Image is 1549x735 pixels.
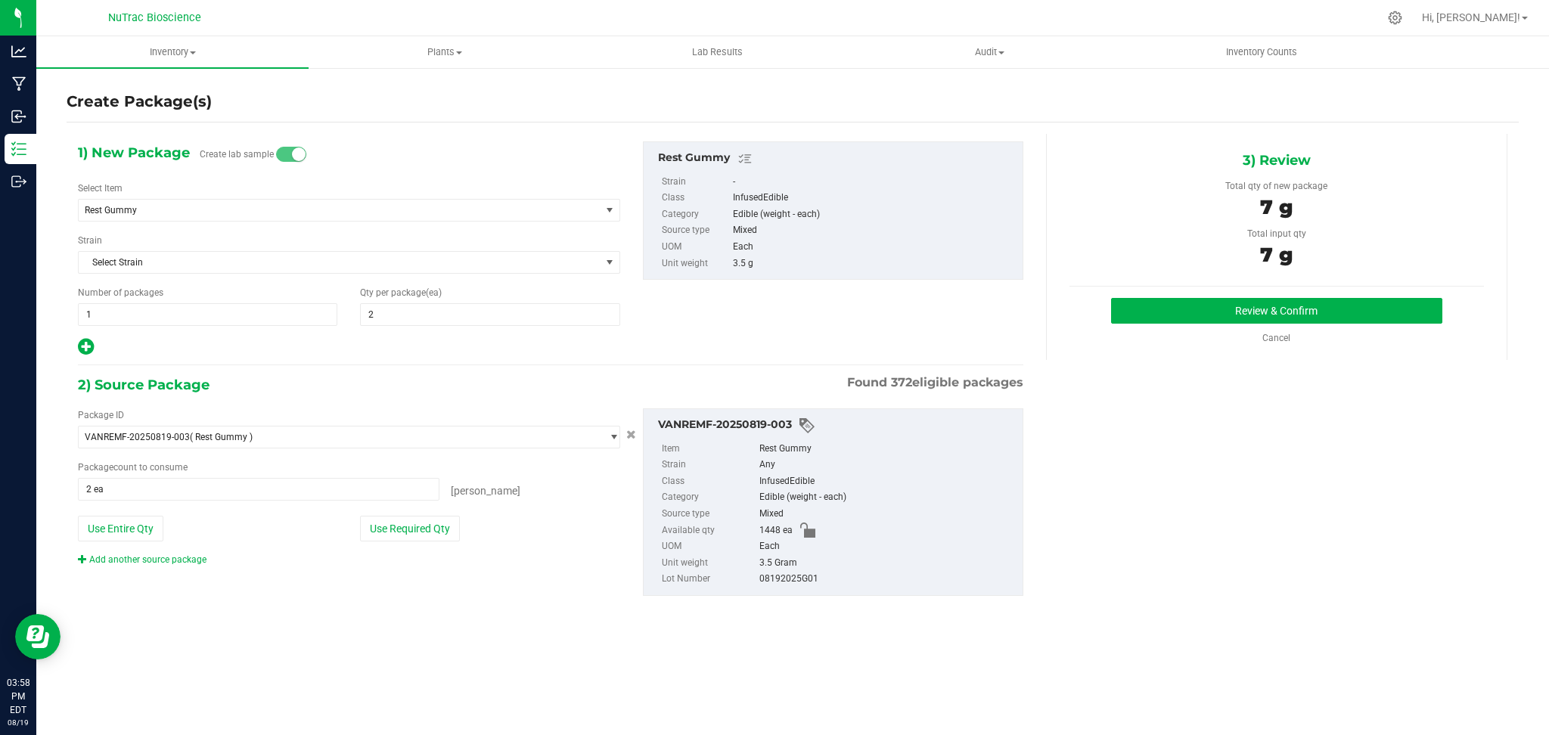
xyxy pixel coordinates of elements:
[78,234,102,247] label: Strain
[662,239,730,256] label: UOM
[78,374,210,396] span: 2) Source Package
[11,76,26,91] inline-svg: Manufacturing
[662,523,756,539] label: Available qty
[854,45,1125,59] span: Audit
[733,190,1015,206] div: InfusedEdible
[15,614,61,659] iframe: Resource center
[581,36,853,68] a: Lab Results
[85,205,574,216] span: Rest Gummy
[601,252,619,273] span: select
[658,150,1015,168] div: Rest Gummy
[662,206,730,223] label: Category
[7,676,29,717] p: 03:58 PM EDT
[113,462,137,473] span: count
[108,11,201,24] span: NuTrac Bioscience
[662,538,756,555] label: UOM
[1243,149,1311,172] span: 3) Review
[67,91,212,113] h4: Create Package(s)
[662,506,756,523] label: Source type
[1260,195,1293,219] span: 7 g
[662,555,756,572] label: Unit weight
[78,141,190,164] span: 1) New Package
[1422,11,1520,23] span: Hi, [PERSON_NAME]!
[11,109,26,124] inline-svg: Inbound
[733,222,1015,239] div: Mixed
[78,516,163,541] button: Use Entire Qty
[451,485,520,497] span: [PERSON_NAME]
[11,141,26,157] inline-svg: Inventory
[733,174,1015,191] div: -
[1206,45,1318,59] span: Inventory Counts
[733,256,1015,272] div: 3.5 g
[1125,36,1398,68] a: Inventory Counts
[79,479,439,500] input: 2 ea
[426,287,442,298] span: (ea)
[78,554,206,565] a: Add another source package
[78,410,124,420] span: Package ID
[309,36,581,68] a: Plants
[78,345,94,355] span: Add new output
[1247,228,1306,239] span: Total input qty
[759,441,1014,457] div: Rest Gummy
[662,256,730,272] label: Unit weight
[309,45,580,59] span: Plants
[891,375,912,389] span: 372
[7,717,29,728] p: 08/19
[759,571,1014,588] div: 08192025G01
[11,174,26,189] inline-svg: Outbound
[1225,181,1327,191] span: Total qty of new package
[79,252,601,273] span: Select Strain
[733,206,1015,223] div: Edible (weight - each)
[759,489,1014,506] div: Edible (weight - each)
[11,44,26,59] inline-svg: Analytics
[662,489,756,506] label: Category
[759,457,1014,473] div: Any
[759,473,1014,490] div: InfusedEdible
[1111,298,1442,324] button: Review & Confirm
[662,190,730,206] label: Class
[662,571,756,588] label: Lot Number
[1262,333,1290,343] a: Cancel
[85,432,190,442] span: VANREMF-20250819-003
[672,45,763,59] span: Lab Results
[78,462,188,473] span: Package to consume
[78,181,123,195] label: Select Item
[662,457,756,473] label: Strain
[360,516,460,541] button: Use Required Qty
[759,506,1014,523] div: Mixed
[361,304,619,325] input: 2
[601,426,619,448] span: select
[658,417,1015,435] div: VANREMF-20250819-003
[759,523,793,539] span: 1448 ea
[36,45,309,59] span: Inventory
[36,36,309,68] a: Inventory
[1386,11,1405,25] div: Manage settings
[733,239,1015,256] div: Each
[662,222,730,239] label: Source type
[847,374,1023,392] span: Found eligible packages
[853,36,1125,68] a: Audit
[622,424,641,446] button: Cancel button
[662,473,756,490] label: Class
[662,441,756,457] label: Item
[190,432,253,442] span: ( Rest Gummy )
[759,555,1014,572] div: 3.5 Gram
[79,304,337,325] input: 1
[601,200,619,221] span: select
[1260,243,1293,267] span: 7 g
[662,174,730,191] label: Strain
[200,143,274,166] label: Create lab sample
[360,287,442,298] span: Qty per package
[759,538,1014,555] div: Each
[78,287,163,298] span: Number of packages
